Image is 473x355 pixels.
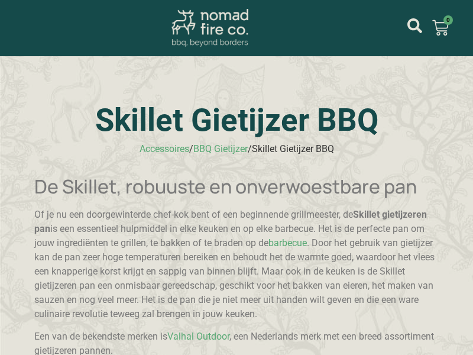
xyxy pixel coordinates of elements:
[140,142,334,156] nav: breadcrumbs
[252,143,334,154] span: Skillet Gietijzer BBQ
[140,143,189,154] a: Accessoires
[189,143,193,154] span: /
[34,209,427,234] strong: Skillet gietijzeren pan
[407,18,422,33] a: mijn account
[34,175,439,198] h2: De Skillet, robuuste en onverwoestbare pan
[167,331,229,342] a: Valhal Outdoor
[34,105,439,136] h1: Skillet Gietijzer BBQ
[418,12,463,43] a: 0
[268,237,307,248] a: barbecue
[34,208,439,321] p: Of je nu een doorgewinterde chef-kok bent of een beginnende grillmeester, de is een essentieel hu...
[171,9,248,47] img: Nomad Fire Co
[248,143,252,154] span: /
[443,15,453,25] span: 0
[193,143,248,154] a: BBQ Gietijzer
